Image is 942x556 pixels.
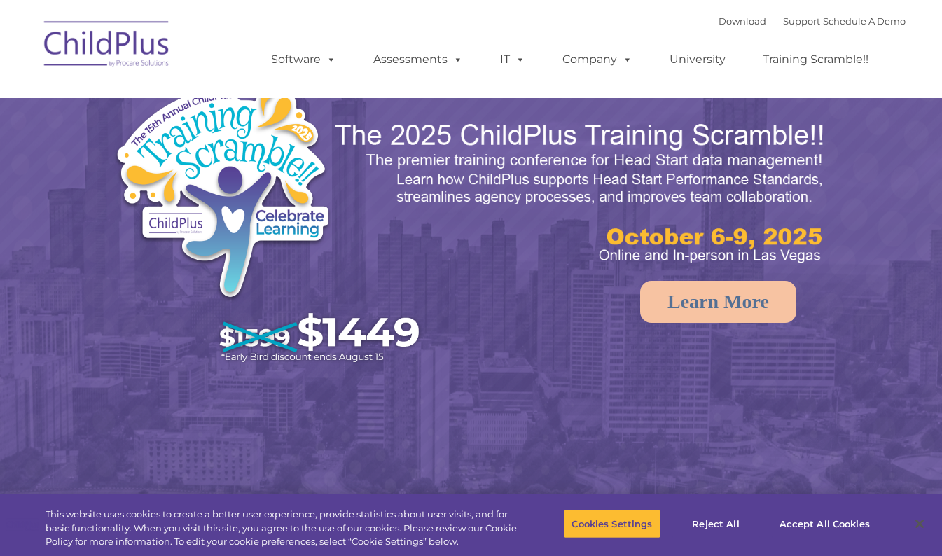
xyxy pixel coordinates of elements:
[257,46,350,74] a: Software
[749,46,882,74] a: Training Scramble!!
[359,46,477,74] a: Assessments
[37,11,177,81] img: ChildPlus by Procare Solutions
[823,15,906,27] a: Schedule A Demo
[46,508,518,549] div: This website uses cookies to create a better user experience, provide statistics about user visit...
[486,46,539,74] a: IT
[719,15,766,27] a: Download
[672,509,760,538] button: Reject All
[783,15,820,27] a: Support
[772,509,878,538] button: Accept All Cookies
[904,508,935,539] button: Close
[656,46,740,74] a: University
[719,15,906,27] font: |
[640,281,796,323] a: Learn More
[548,46,646,74] a: Company
[564,509,660,538] button: Cookies Settings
